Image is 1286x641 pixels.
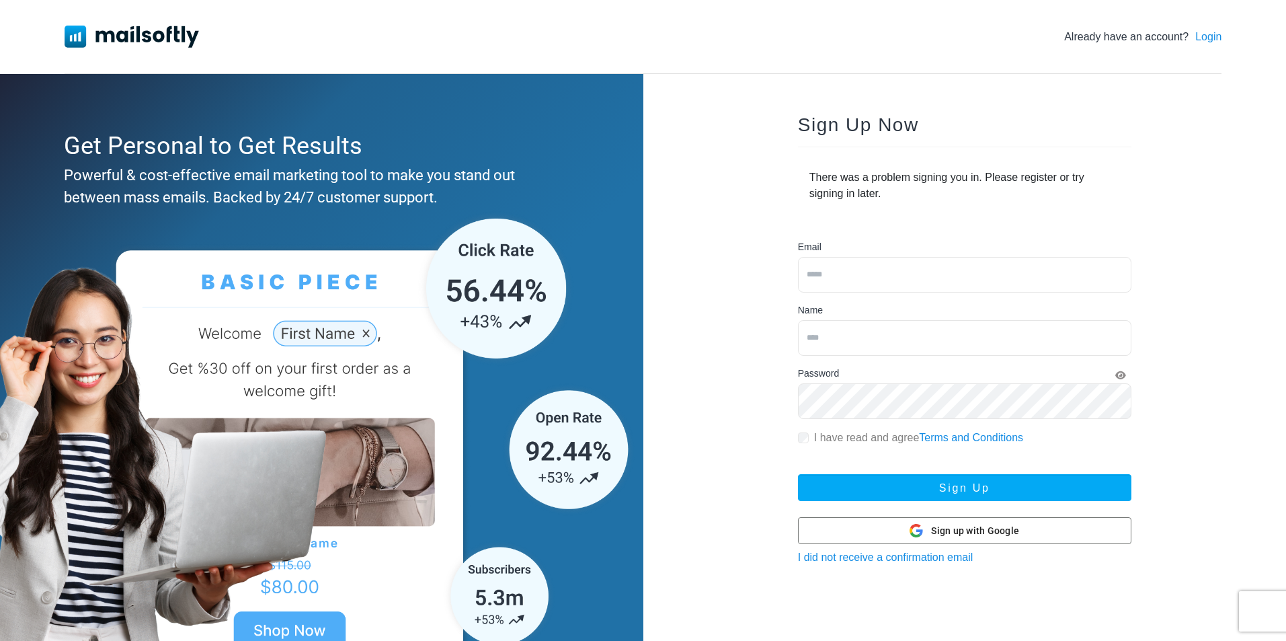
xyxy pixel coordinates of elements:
[798,240,821,254] label: Email
[64,164,573,209] div: Powerful & cost-effective email marketing tool to make you stand out between mass emails. Backed ...
[931,524,1019,538] span: Sign up with Google
[798,474,1131,501] button: Sign Up
[798,158,1131,213] div: There was a problem signing you in. Please register or try signing in later.
[798,303,823,317] label: Name
[798,114,919,135] span: Sign Up Now
[919,432,1023,443] a: Terms and Conditions
[798,517,1131,544] button: Sign up with Google
[798,367,839,381] label: Password
[814,430,1023,446] label: I have read and agree
[1115,371,1126,380] i: Show Password
[798,552,973,563] a: I did not receive a confirmation email
[64,128,573,164] div: Get Personal to Get Results
[1195,29,1221,45] a: Login
[1064,29,1221,45] div: Already have an account?
[65,26,199,47] img: Mailsoftly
